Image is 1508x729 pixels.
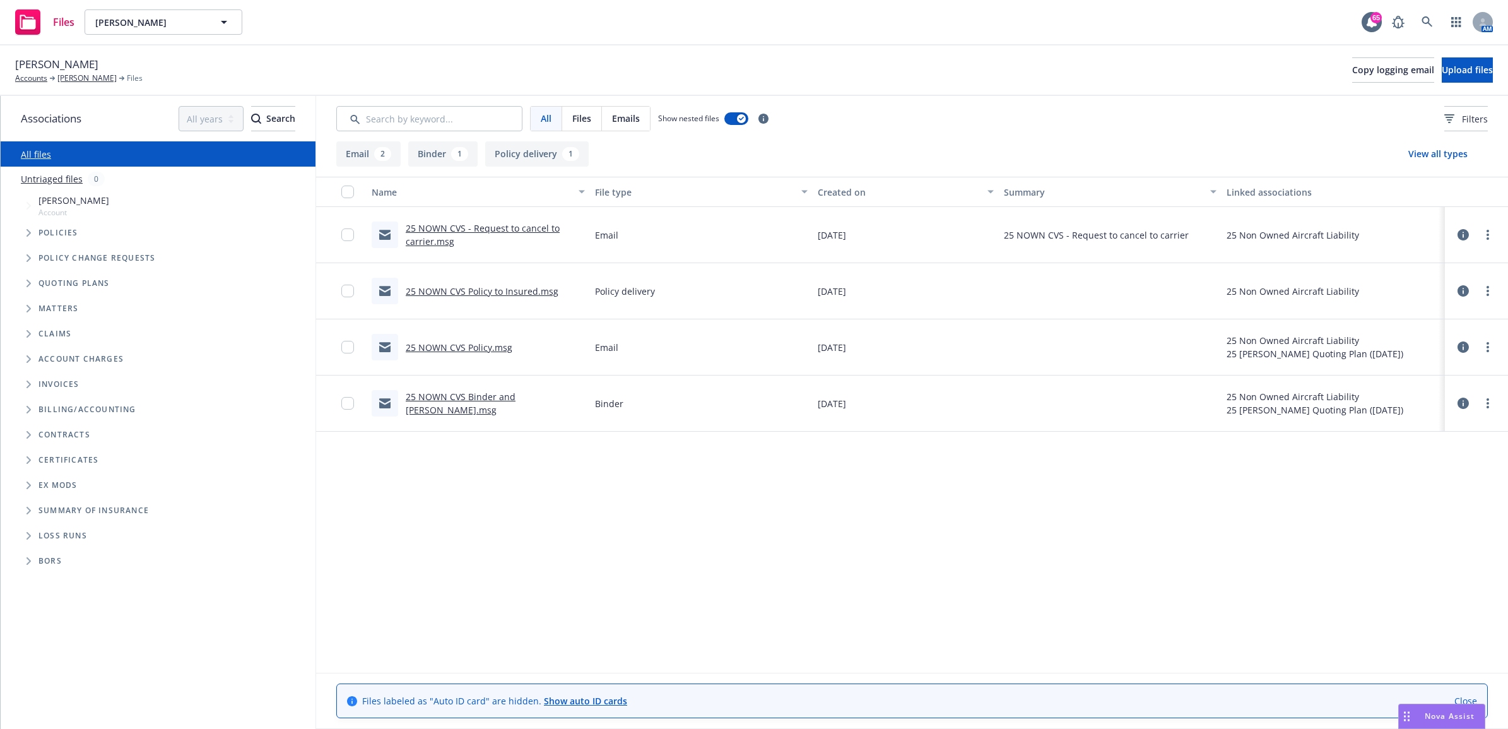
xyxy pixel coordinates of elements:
button: Filters [1444,106,1488,131]
input: Toggle Row Selected [341,228,354,241]
span: [PERSON_NAME] [38,194,109,207]
span: [PERSON_NAME] [15,56,98,73]
a: Accounts [15,73,47,84]
span: BORs [38,557,62,565]
span: Emails [612,112,640,125]
input: Toggle Row Selected [341,285,354,297]
a: Switch app [1444,9,1469,35]
div: 25 Non Owned Aircraft Liability [1227,334,1403,347]
button: Upload files [1442,57,1493,83]
span: Files [53,17,74,27]
div: 1 [562,147,579,161]
div: 65 [1370,12,1382,23]
a: Files [10,4,80,40]
input: Toggle Row Selected [341,341,354,353]
span: Upload files [1442,64,1493,76]
div: 25 Non Owned Aircraft Liability [1227,285,1359,298]
span: [PERSON_NAME] [95,16,204,29]
span: Quoting plans [38,280,110,287]
span: Files labeled as "Auto ID card" are hidden. [362,694,627,708]
span: Associations [21,110,81,127]
button: Policy delivery [485,141,589,167]
button: File type [590,177,813,207]
span: Filters [1462,112,1488,126]
div: 25 Non Owned Aircraft Liability [1227,228,1359,242]
div: File type [595,186,794,199]
a: Search [1415,9,1440,35]
div: Tree Example [1,191,315,397]
span: Contracts [38,431,90,439]
input: Search by keyword... [336,106,522,131]
span: Policy delivery [595,285,655,298]
div: Linked associations [1227,186,1440,199]
a: Untriaged files [21,172,83,186]
button: Copy logging email [1352,57,1434,83]
div: Folder Tree Example [1,397,315,574]
span: Matters [38,305,78,312]
span: [DATE] [818,285,846,298]
a: Close [1454,694,1477,708]
button: SearchSearch [251,106,295,131]
span: Copy logging email [1352,64,1434,76]
div: Created on [818,186,980,199]
span: Binder [595,397,623,410]
button: View all types [1388,141,1488,167]
button: Binder [408,141,478,167]
span: Claims [38,330,71,338]
span: Account charges [38,355,124,363]
input: Select all [341,186,354,198]
span: Certificates [38,456,98,464]
span: All [541,112,551,125]
span: [DATE] [818,397,846,410]
div: Name [372,186,571,199]
div: 0 [88,172,105,186]
button: Summary [999,177,1222,207]
div: 25 [PERSON_NAME] Quoting Plan ([DATE]) [1227,347,1403,360]
span: Email [595,228,618,242]
button: Created on [813,177,999,207]
a: 25 NOWN CVS - Request to cancel to carrier.msg [406,222,560,247]
span: Nova Assist [1425,711,1475,721]
svg: Search [251,114,261,124]
button: Name [367,177,590,207]
a: more [1480,340,1495,355]
a: Show auto ID cards [544,695,627,707]
a: 25 NOWN CVS Policy to Insured.msg [406,285,558,297]
a: All files [21,148,51,160]
div: 25 [PERSON_NAME] Quoting Plan ([DATE]) [1227,403,1403,417]
a: more [1480,227,1495,242]
span: Policies [38,229,78,237]
div: Drag to move [1399,704,1415,728]
a: 25 NOWN CVS Policy.msg [406,341,512,353]
button: [PERSON_NAME] [85,9,242,35]
a: more [1480,396,1495,411]
span: Account [38,207,109,218]
div: 1 [451,147,468,161]
button: Nova Assist [1398,704,1485,729]
div: Search [251,107,295,131]
span: Billing/Accounting [38,406,136,413]
span: [DATE] [818,341,846,354]
span: Ex Mods [38,482,77,489]
button: Email [336,141,401,167]
span: Policy change requests [38,254,155,262]
span: Summary of insurance [38,507,149,514]
div: Summary [1004,186,1203,199]
span: Filters [1444,112,1488,126]
span: Show nested files [658,113,719,124]
span: [DATE] [818,228,846,242]
span: Files [127,73,143,84]
span: Invoices [38,381,80,388]
a: Report a Bug [1386,9,1411,35]
input: Toggle Row Selected [341,397,354,410]
div: 25 Non Owned Aircraft Liability [1227,390,1403,403]
a: 25 NOWN CVS Binder and [PERSON_NAME].msg [406,391,515,416]
span: Email [595,341,618,354]
span: Files [572,112,591,125]
a: more [1480,283,1495,299]
span: 25 NOWN CVS - Request to cancel to carrier [1004,228,1189,242]
span: Loss Runs [38,532,87,540]
a: [PERSON_NAME] [57,73,117,84]
button: Linked associations [1222,177,1445,207]
div: 2 [374,147,391,161]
